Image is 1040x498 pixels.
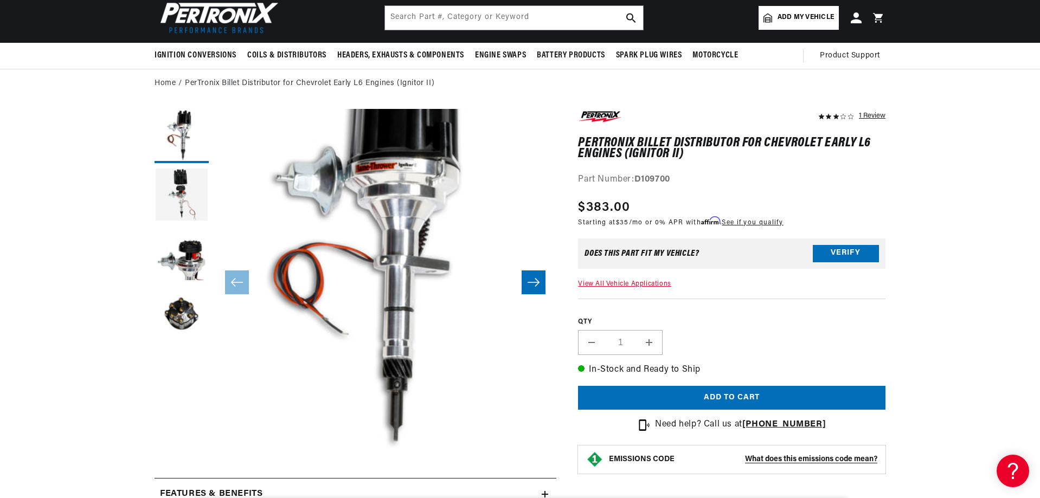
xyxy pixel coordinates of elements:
a: [PHONE_NUMBER] [742,420,826,429]
span: $383.00 [578,198,630,217]
span: Spark Plug Wires [616,50,682,61]
button: Verify [813,245,879,262]
a: Add my vehicle [759,6,839,30]
media-gallery: Gallery Viewer [155,109,556,456]
button: EMISSIONS CODEWhat does this emissions code mean? [609,455,877,464]
span: Engine Swaps [475,50,526,61]
span: Headers, Exhausts & Components [337,50,464,61]
span: Add my vehicle [778,12,834,23]
div: Part Number: [578,173,885,187]
a: See if you qualify - Learn more about Affirm Financing (opens in modal) [722,219,783,226]
div: Does This part fit My vehicle? [585,249,699,258]
label: QTY [578,318,885,327]
summary: Product Support [820,43,885,69]
h1: PerTronix Billet Distributor for Chevrolet Early L6 Engines (Ignitor II) [578,138,885,160]
summary: Headers, Exhausts & Components [332,43,470,68]
button: search button [619,6,643,30]
span: Ignition Conversions [155,50,236,61]
img: Emissions code [586,451,604,468]
span: $35 [616,219,629,226]
button: Load image 1 in gallery view [155,109,209,163]
span: Battery Products [537,50,605,61]
summary: Engine Swaps [470,43,531,68]
button: Slide right [522,270,545,294]
a: Home [155,77,176,89]
p: Starting at /mo or 0% APR with . [578,217,783,228]
button: Load image 2 in gallery view [155,169,209,223]
input: Search Part #, Category or Keyword [385,6,643,30]
button: Add to cart [578,386,885,410]
p: Need help? Call us at [655,418,826,432]
a: View All Vehicle Applications [578,281,671,287]
span: Product Support [820,50,880,62]
summary: Coils & Distributors [242,43,332,68]
span: Coils & Distributors [247,50,326,61]
nav: breadcrumbs [155,77,885,89]
span: Affirm [701,217,720,225]
span: Motorcycle [692,50,738,61]
p: In-Stock and Ready to Ship [578,363,885,377]
summary: Spark Plug Wires [611,43,688,68]
button: Load image 4 in gallery view [155,288,209,342]
summary: Ignition Conversions [155,43,242,68]
div: 1 Review [859,109,885,122]
summary: Battery Products [531,43,611,68]
button: Load image 3 in gallery view [155,228,209,282]
summary: Motorcycle [687,43,743,68]
a: PerTronix Billet Distributor for Chevrolet Early L6 Engines (Ignitor II) [185,77,434,89]
button: Slide left [225,270,249,294]
strong: D109700 [634,175,670,184]
strong: EMISSIONS CODE [609,455,675,463]
strong: What does this emissions code mean? [745,455,877,463]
